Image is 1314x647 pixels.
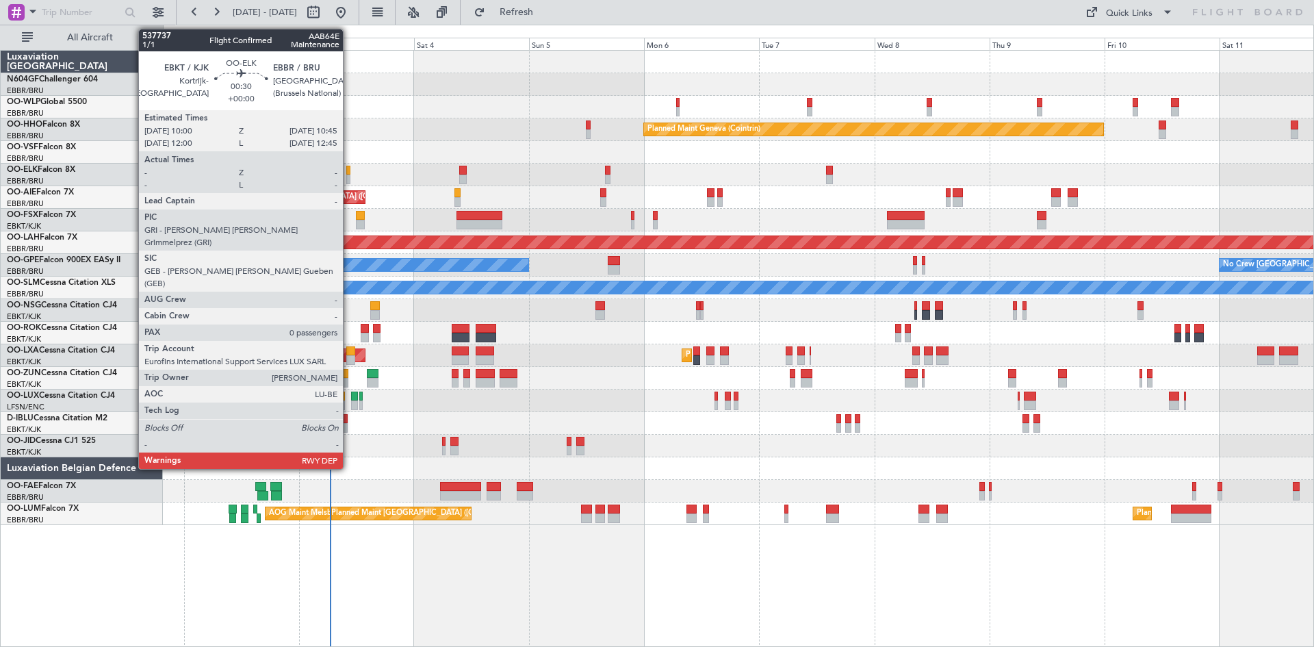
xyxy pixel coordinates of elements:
a: OO-ROKCessna Citation CJ4 [7,324,117,332]
span: OO-FSX [7,211,38,219]
div: Mon 6 [644,38,759,50]
span: OO-WLP [7,98,40,106]
span: All Aircraft [36,33,144,42]
div: AOG Maint Melsbroek Air Base [269,503,378,524]
a: EBBR/BRU [7,131,44,141]
div: Unplanned Maint [GEOGRAPHIC_DATA] ([GEOGRAPHIC_DATA]) [216,187,441,207]
a: OO-LUXCessna Citation CJ4 [7,392,115,400]
span: OO-LAH [7,233,40,242]
div: No Crew Malaga [188,255,247,275]
div: Quick Links [1106,7,1152,21]
a: LFSN/ENC [7,402,44,412]
div: Thu 2 [184,38,299,50]
div: Sun 5 [529,38,644,50]
div: Planned Maint Geneva (Cointrin) [647,119,760,140]
span: N604GF [7,75,39,84]
a: OO-LUMFalcon 7X [7,505,79,513]
button: Quick Links [1079,1,1180,23]
button: Refresh [467,1,550,23]
a: EBKT/KJK [7,447,41,457]
span: OO-ELK [7,166,38,174]
a: OO-FSXFalcon 7X [7,211,76,219]
a: EBBR/BRU [7,153,44,164]
span: OO-AIE [7,188,36,196]
span: Refresh [488,8,545,17]
span: OO-NSG [7,301,41,309]
a: OO-SLMCessna Citation XLS [7,279,116,287]
span: OO-FAE [7,482,38,490]
a: EBBR/BRU [7,515,44,525]
a: OO-JIDCessna CJ1 525 [7,437,96,445]
div: Fri 10 [1105,38,1220,50]
div: Tue 7 [759,38,874,50]
a: EBKT/KJK [7,221,41,231]
span: OO-LXA [7,346,39,355]
div: Planned Maint [GEOGRAPHIC_DATA] ([GEOGRAPHIC_DATA] National) [331,503,579,524]
span: OO-LUM [7,505,41,513]
a: OO-ELKFalcon 8X [7,166,75,174]
a: OO-LAHFalcon 7X [7,233,77,242]
a: EBKT/KJK [7,334,41,344]
div: Fri 3 [299,38,414,50]
a: EBBR/BRU [7,266,44,277]
span: OO-LUX [7,392,39,400]
a: OO-GPEFalcon 900EX EASy II [7,256,120,264]
button: All Aircraft [15,27,149,49]
a: EBBR/BRU [7,176,44,186]
div: Planned Maint Kortrijk-[GEOGRAPHIC_DATA] [686,345,845,366]
span: OO-GPE [7,256,39,264]
span: [DATE] - [DATE] [233,6,297,18]
a: D-IBLUCessna Citation M2 [7,414,107,422]
span: OO-HHO [7,120,42,129]
span: OO-ROK [7,324,41,332]
a: OO-LXACessna Citation CJ4 [7,346,115,355]
span: OO-SLM [7,279,40,287]
div: [DATE] [166,27,189,39]
a: EBBR/BRU [7,199,44,209]
div: Wed 8 [875,38,990,50]
a: EBKT/KJK [7,312,41,322]
span: OO-VSF [7,143,38,151]
div: AOG Maint Rimini [173,345,237,366]
a: EBBR/BRU [7,86,44,96]
span: OO-ZUN [7,369,41,377]
a: EBBR/BRU [7,244,44,254]
a: EBKT/KJK [7,357,41,367]
input: Trip Number [42,2,120,23]
a: EBBR/BRU [7,108,44,118]
a: OO-WLPGlobal 5500 [7,98,87,106]
span: OO-JID [7,437,36,445]
a: OO-VSFFalcon 8X [7,143,76,151]
a: OO-ZUNCessna Citation CJ4 [7,369,117,377]
a: OO-AIEFalcon 7X [7,188,74,196]
div: Planned Maint Milan (Linate) [218,97,317,117]
a: OO-NSGCessna Citation CJ4 [7,301,117,309]
a: EBKT/KJK [7,379,41,390]
a: EBBR/BRU [7,492,44,503]
a: OO-FAEFalcon 7X [7,482,76,490]
div: Thu 9 [990,38,1105,50]
a: EBBR/BRU [7,289,44,299]
a: N604GFChallenger 604 [7,75,98,84]
a: EBKT/KJK [7,424,41,435]
div: Sat 4 [414,38,529,50]
span: D-IBLU [7,414,34,422]
a: OO-HHOFalcon 8X [7,120,80,129]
